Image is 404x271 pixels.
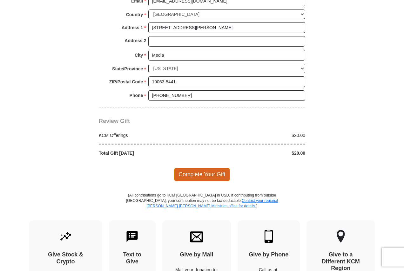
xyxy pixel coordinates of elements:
h4: Give Stock & Crypto [40,251,91,265]
img: text-to-give.svg [125,230,139,243]
span: Review Gift [99,118,130,124]
strong: City [135,51,143,60]
span: Complete Your Gift [174,168,230,181]
p: (All contributions go to KCM [GEOGRAPHIC_DATA] in USD. If contributing from outside [GEOGRAPHIC_D... [126,193,278,220]
strong: Phone [130,91,143,100]
div: $20.00 [202,150,309,156]
img: mobile.svg [262,230,275,243]
strong: Address 2 [125,36,146,45]
strong: ZIP/Postal Code [109,77,143,86]
img: other-region [336,230,345,243]
strong: State/Province [112,64,143,73]
div: $20.00 [202,132,309,139]
img: give-by-stock.svg [59,230,72,243]
h4: Text to Give [120,251,145,265]
img: envelope.svg [190,230,203,243]
div: KCM Offerings [96,132,202,139]
div: Total Gift [DATE] [96,150,202,156]
h4: Give by Mail [173,251,220,258]
strong: Country [126,10,143,19]
a: Contact your regional [PERSON_NAME] [PERSON_NAME] Ministries office for details. [146,198,278,208]
strong: Address 1 [122,23,143,32]
h4: Give by Phone [249,251,289,258]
